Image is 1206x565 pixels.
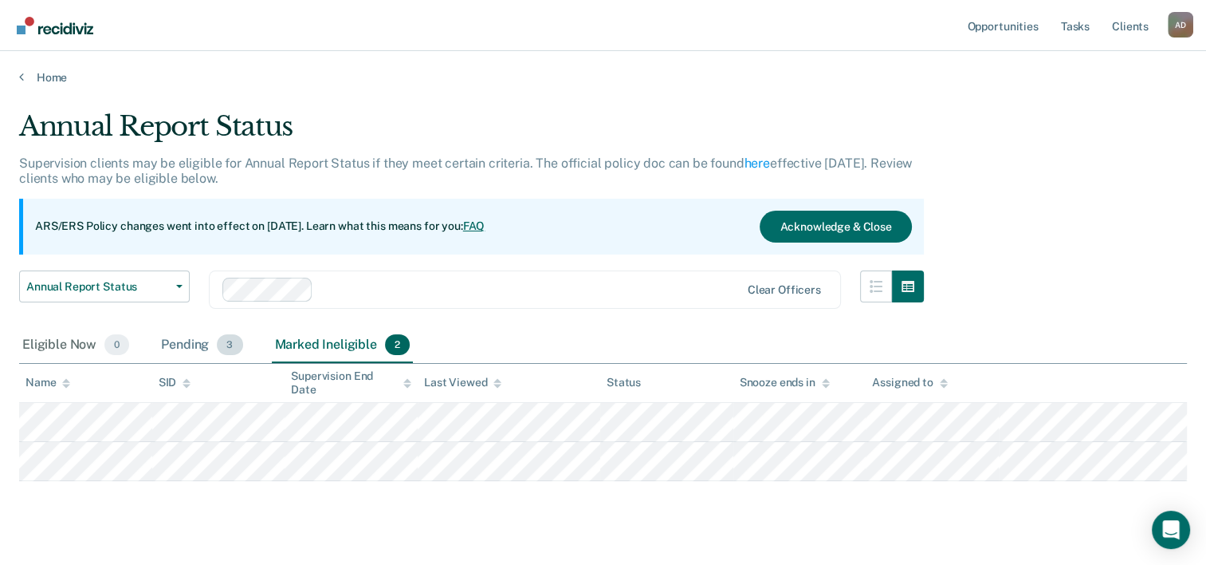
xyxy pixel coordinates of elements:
[159,376,191,389] div: SID
[291,369,411,397] div: Supervision End Date
[17,17,93,34] img: Recidiviz
[158,328,246,363] div: Pending3
[19,110,924,156] div: Annual Report Status
[424,376,501,389] div: Last Viewed
[272,328,414,363] div: Marked Ineligible2
[1168,12,1193,38] div: A D
[26,376,70,389] div: Name
[385,334,410,355] span: 2
[740,376,830,389] div: Snooze ends in
[19,70,1187,85] a: Home
[26,280,170,294] span: Annual Report Status
[760,211,911,243] button: Acknowledge & Close
[19,328,132,363] div: Eligible Now0
[19,271,190,302] button: Annual Report Status
[872,376,947,389] div: Assigned to
[607,376,641,389] div: Status
[35,219,485,235] p: ARS/ERS Policy changes went into effect on [DATE]. Learn what this means for you:
[104,334,129,355] span: 0
[1152,511,1190,549] div: Open Intercom Messenger
[217,334,242,355] span: 3
[463,219,485,232] a: FAQ
[748,283,821,297] div: Clear officers
[744,156,770,171] a: here
[1168,12,1193,38] button: Profile dropdown button
[19,156,912,186] p: Supervision clients may be eligible for Annual Report Status if they meet certain criteria. The o...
